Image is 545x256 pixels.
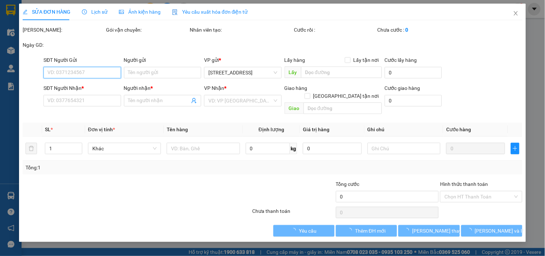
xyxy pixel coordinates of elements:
[26,164,211,172] div: Tổng: 1
[106,26,188,34] div: Gói vận chuyển:
[167,143,240,154] input: VD: Bàn, Ghế
[385,85,420,91] label: Cước giao hàng
[82,9,87,14] span: clock-circle
[378,26,459,34] div: Chưa cước :
[511,146,519,151] span: plus
[26,143,37,154] button: delete
[513,10,519,16] span: close
[336,225,397,237] button: Thêm ĐH mới
[191,98,197,104] span: user-add
[310,92,382,100] span: [GEOGRAPHIC_DATA] tận nơi
[355,227,385,235] span: Thêm ĐH mới
[285,102,304,114] span: Giao
[251,207,335,220] div: Chưa thanh toán
[412,227,470,235] span: [PERSON_NAME] thay đổi
[368,143,440,154] input: Ghi Chú
[301,67,382,78] input: Dọc đường
[92,143,157,154] span: Khác
[385,95,442,106] input: Cước giao hàng
[294,26,376,34] div: Cước rồi :
[124,84,201,92] div: Người nhận
[43,56,121,64] div: SĐT Người Gửi
[23,26,105,34] div: [PERSON_NAME]:
[285,57,305,63] span: Lấy hàng
[124,56,201,64] div: Người gửi
[167,127,188,132] span: Tên hàng
[23,9,28,14] span: edit
[290,143,297,154] span: kg
[291,228,299,233] span: loading
[172,9,248,15] span: Yêu cầu xuất hóa đơn điện tử
[172,9,178,15] img: icon
[299,227,317,235] span: Yêu cầu
[43,84,121,92] div: SĐT Người Nhận
[23,9,70,15] span: SỬA ĐƠN HÀNG
[365,123,443,137] th: Ghi chú
[440,181,488,187] label: Hình thức thanh toán
[461,225,522,237] button: [PERSON_NAME] và In
[303,127,329,132] span: Giá trị hàng
[45,127,51,132] span: SL
[23,41,105,49] div: Ngày GD:
[88,127,115,132] span: Đơn vị tính
[82,9,107,15] span: Lịch sử
[204,85,224,91] span: VP Nhận
[406,27,408,33] b: 0
[398,225,459,237] button: [PERSON_NAME] thay đổi
[304,102,382,114] input: Dọc đường
[67,30,300,39] li: Số nhà [STREET_ADDRESS][PERSON_NAME]
[208,67,277,78] span: 142 Hai Bà Trưng
[385,67,442,78] input: Cước lấy hàng
[351,56,382,64] span: Lấy tận nơi
[475,227,525,235] span: [PERSON_NAME] và In
[67,39,300,48] li: Hotline: 1900400028
[347,228,355,233] span: loading
[190,26,293,34] div: Nhân viên tạo:
[273,225,334,237] button: Yêu cầu
[506,4,526,24] button: Close
[404,228,412,233] span: loading
[385,57,417,63] label: Cước lấy hàng
[259,127,284,132] span: Định lượng
[285,67,301,78] span: Lấy
[446,143,505,154] input: 0
[446,127,471,132] span: Cước hàng
[87,8,281,28] b: Công ty TNHH Trọng Hiếu Phú Thọ - Nam Cường Limousine
[285,85,308,91] span: Giao hàng
[204,56,281,64] div: VP gửi
[119,9,161,15] span: Ảnh kiện hàng
[511,143,519,154] button: plus
[336,181,360,187] span: Tổng cước
[119,9,124,14] span: picture
[467,228,475,233] span: loading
